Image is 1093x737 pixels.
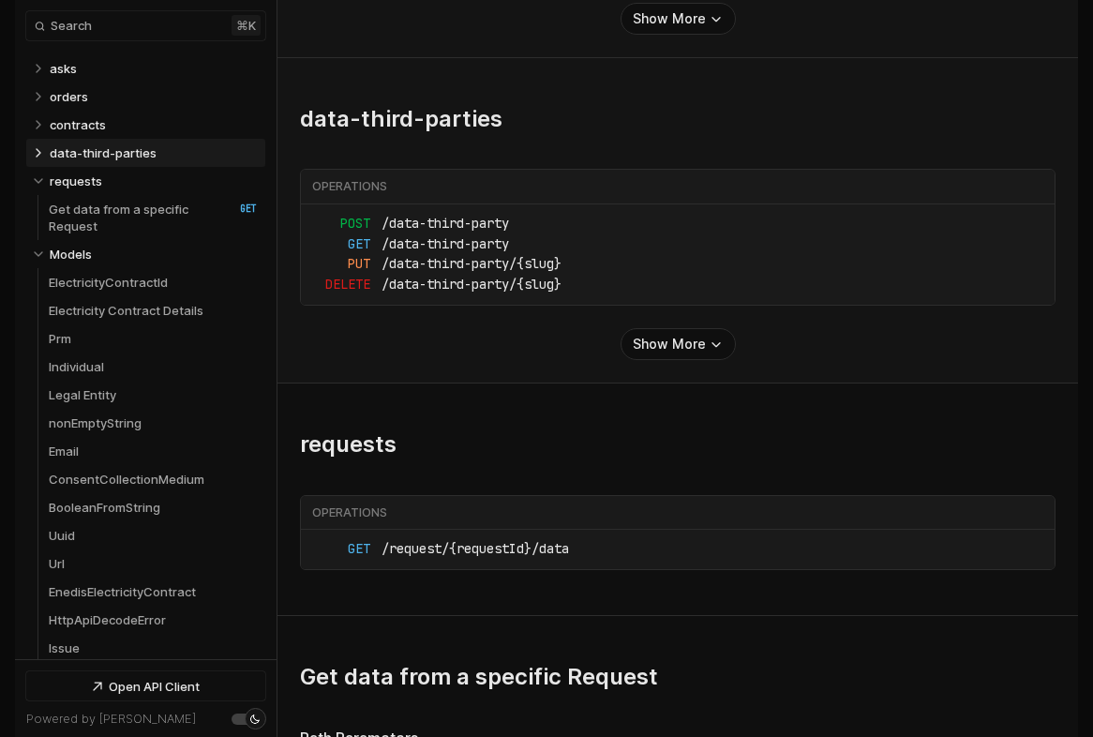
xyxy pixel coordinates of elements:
p: Electricity Contract Details [49,302,203,319]
p: Individual [49,358,104,375]
a: Open API Client [26,671,265,700]
p: Issue [49,639,80,656]
p: Get data from a specific Request [49,201,215,234]
a: Email [49,437,257,465]
p: data-third-parties [50,144,157,161]
a: Get data from a specific Request GET [49,195,257,240]
p: Legal Entity [49,386,116,403]
span: GET [312,539,370,560]
p: Email [49,443,79,459]
a: ConsentCollectionMedium [49,465,257,493]
p: Models [50,246,92,263]
a: BooleanFromString [49,493,257,521]
button: Show all contracts endpoints [621,3,736,35]
span: /data-third-party/{slug} [382,254,561,275]
h2: data-third-parties [300,105,502,132]
a: Prm [49,324,257,353]
a: Url [49,549,257,578]
div: Operations [312,504,1052,521]
p: Prm [49,330,71,347]
span: /data-third-party/{slug} [382,275,561,295]
a: HttpApiDecodeError [49,606,257,634]
span: PUT [312,254,370,275]
a: EnedisElectricityContract [49,578,257,606]
a: Legal Entity [49,381,257,409]
kbd: ⌘ k [232,15,261,36]
p: contracts [50,116,106,133]
p: asks [50,60,77,77]
h2: requests [300,430,397,458]
p: requests [50,173,102,189]
span: /request/{requestId}/data [382,539,569,560]
a: data-third-parties [50,139,258,167]
p: Uuid [49,527,75,544]
a: GET/request/{requestId}/data [312,539,1043,560]
ul: data-third-parties endpoints [301,204,1055,305]
a: ElectricityContractId [49,268,257,296]
a: Electricity Contract Details [49,296,257,324]
a: orders [50,83,258,111]
p: BooleanFromString [49,499,160,516]
button: Show all data-third-parties endpoints [621,328,736,360]
a: asks [50,54,258,83]
nav: Table of contents for Api [15,46,277,659]
a: POST/data-third-party [312,214,1043,234]
a: nonEmptyString [49,409,257,437]
span: /data-third-party [382,214,509,234]
p: ElectricityContractId [49,274,168,291]
p: EnedisElectricityContract [49,583,196,600]
span: Search [51,19,92,33]
span: /data-third-party [382,234,509,255]
div: Operations [312,178,1052,195]
a: contracts [50,111,258,139]
a: PUT/data-third-party/{slug} [312,254,1043,275]
span: GET [312,234,370,255]
p: HttpApiDecodeError [49,611,166,628]
a: requests [50,167,258,195]
p: ConsentCollectionMedium [49,471,204,488]
a: Individual [49,353,257,381]
a: Issue [49,634,257,662]
p: nonEmptyString [49,414,142,431]
a: Uuid [49,521,257,549]
div: Set light mode [249,714,261,725]
span: DELETE [312,275,370,295]
a: GET/data-third-party [312,234,1043,255]
span: GET [220,203,257,216]
p: Url [49,555,65,572]
span: POST [312,214,370,234]
p: orders [50,88,88,105]
a: Powered by [PERSON_NAME] [26,712,196,726]
a: Models [50,240,258,268]
ul: requests endpoints [301,530,1055,569]
h3: Get data from a specific Request [300,663,658,690]
a: DELETE/data-third-party/{slug} [312,275,1043,295]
